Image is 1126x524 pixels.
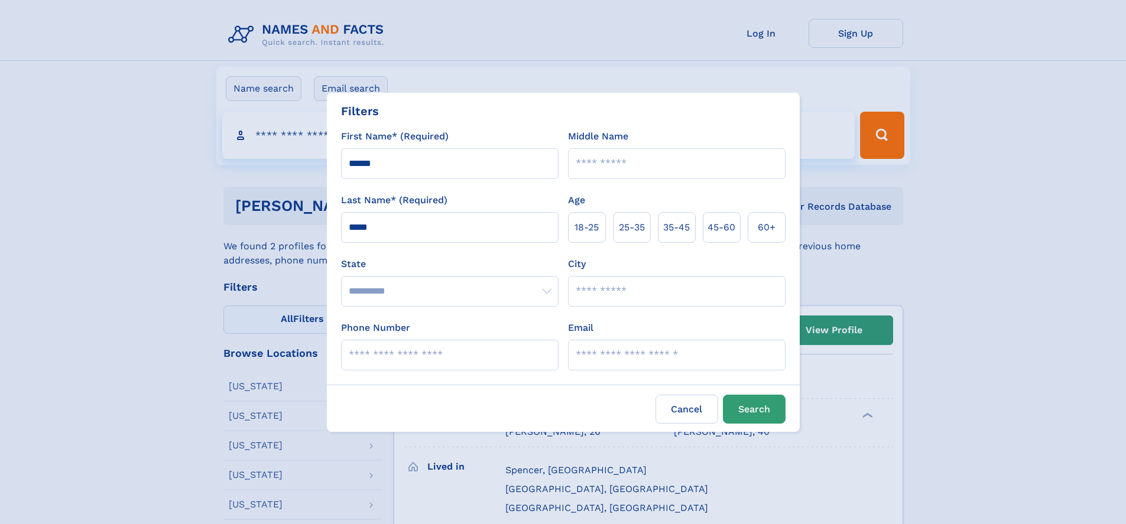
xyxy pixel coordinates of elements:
[758,220,775,235] span: 60+
[341,129,449,144] label: First Name* (Required)
[663,220,690,235] span: 35‑45
[341,321,410,335] label: Phone Number
[341,193,447,207] label: Last Name* (Required)
[656,395,718,424] label: Cancel
[568,321,593,335] label: Email
[341,102,379,120] div: Filters
[575,220,599,235] span: 18‑25
[619,220,645,235] span: 25‑35
[341,257,559,271] label: State
[568,193,585,207] label: Age
[708,220,735,235] span: 45‑60
[568,257,586,271] label: City
[723,395,786,424] button: Search
[568,129,628,144] label: Middle Name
